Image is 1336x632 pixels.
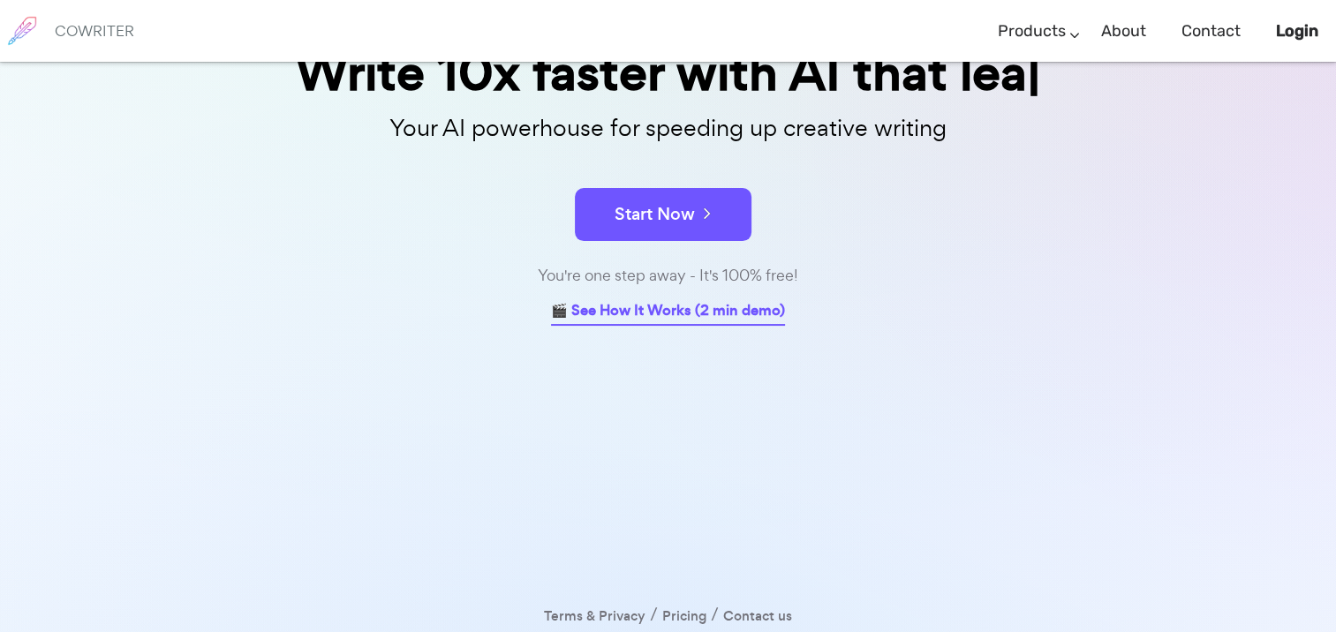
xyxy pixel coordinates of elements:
h6: COWRITER [55,23,134,39]
a: About [1101,5,1146,57]
div: Write 10x faster with AI that lea [227,48,1110,98]
span: / [645,603,662,626]
b: Login [1276,21,1318,41]
a: Pricing [662,604,706,629]
button: Start Now [575,188,751,241]
span: / [706,603,723,626]
a: Contact us [723,604,792,629]
p: Your AI powerhouse for speeding up creative writing [227,109,1110,147]
a: 🎬 See How It Works (2 min demo) [551,298,785,326]
a: Login [1276,5,1318,57]
div: You're one step away - It's 100% free! [227,263,1110,289]
a: Terms & Privacy [544,604,645,629]
a: Contact [1181,5,1241,57]
a: Products [998,5,1066,57]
